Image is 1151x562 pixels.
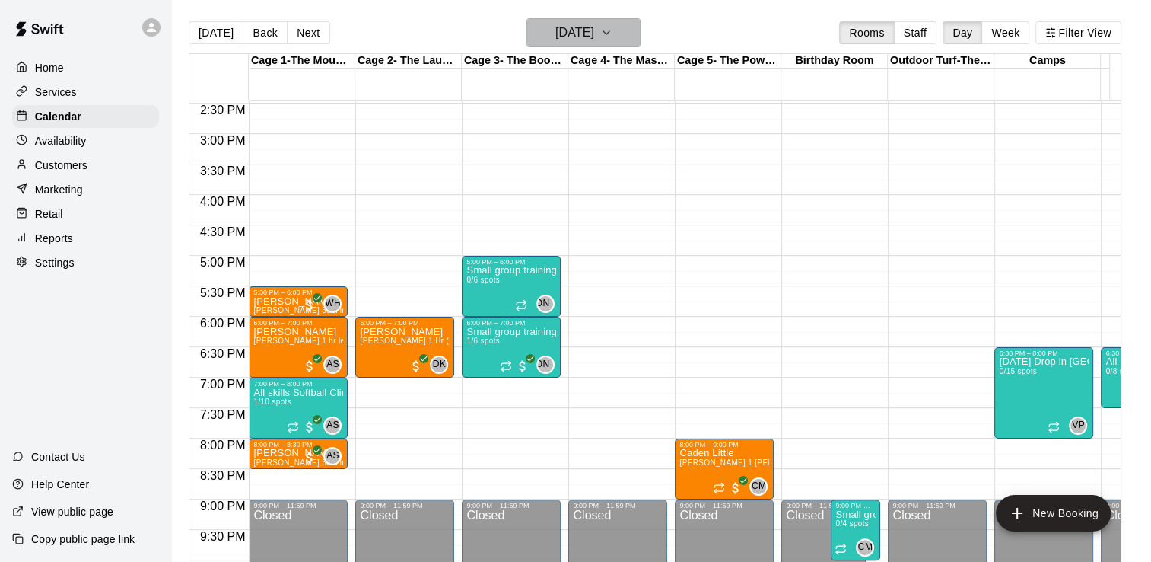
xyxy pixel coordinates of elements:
a: Reports [12,227,159,250]
button: Filter View [1035,21,1121,44]
div: 5:30 PM – 6:00 PM: Jacoby Carr [249,286,348,317]
button: Day [943,21,982,44]
p: View public page [31,504,113,519]
a: Availability [12,129,159,152]
span: [PERSON_NAME] [507,357,586,372]
span: 1/6 spots filled [466,337,500,345]
p: Customers [35,158,87,173]
div: 6:00 PM – 7:00 PM [253,319,343,327]
span: 9:00 PM [196,500,250,513]
div: 9:00 PM – 10:00 PM [835,502,876,509]
span: [PERSON_NAME] 1 [PERSON_NAME] (pitching, hitting, catching or fielding) [679,458,956,467]
button: add [996,495,1111,532]
span: 7:30 PM [196,408,250,421]
div: 8:00 PM – 8:30 PM [253,441,343,449]
span: Andy Schmid [329,417,342,435]
p: Reports [35,231,73,246]
div: 7:00 PM – 8:00 PM [253,380,343,388]
button: Next [287,21,329,44]
span: 5:00 PM [196,256,250,269]
div: Jeremy Almaguer [536,295,555,313]
div: Camps [994,54,1101,69]
span: Jeremy Almaguer [542,295,555,313]
div: 5:00 PM – 6:00 PM [466,258,556,266]
span: Andy Schmid [329,356,342,374]
span: 7:00 PM [196,378,250,391]
span: Dusten Knight [436,356,448,374]
div: 6:00 PM – 7:00 PM: Small group training w/Herm (10u-13u) [462,317,561,378]
p: Calendar [35,109,81,124]
p: Services [35,85,77,100]
span: Recurring event [287,421,299,433]
span: Andy Schmid [329,447,342,465]
div: Warren Hall [323,295,342,313]
p: Settings [35,255,75,270]
span: [PERSON_NAME] 30 min lesson (Softball, Baseball, Football) [253,458,477,467]
span: All customers have paid [728,481,743,496]
span: AS [326,418,339,433]
span: 0/8 spots filled [1105,367,1139,375]
div: Cage 2- The Launch Pad [355,54,462,69]
div: Home [12,56,159,79]
div: Andy Schmid [323,447,342,465]
span: Vault Performance [1075,417,1087,435]
p: Home [35,60,64,75]
span: All customers have paid [302,420,317,435]
div: 9:00 PM – 10:00 PM: Small group Baseball training w/Chad Massengale-4 players max [831,500,880,560]
div: 9:00 PM – 11:59 PM [253,502,343,509]
span: Chad Massengale [755,477,768,496]
a: Services [12,81,159,104]
div: Cage 1-The Mound Lab [249,54,355,69]
div: Settings [12,251,159,274]
div: 5:00 PM – 6:00 PM: Small group training w/Herm (7u-9u) [462,256,561,317]
a: Calendar [12,105,159,128]
span: Recurring event [1048,421,1060,433]
span: 8:30 PM [196,469,250,482]
div: 6:00 PM – 7:00 PM: Brodee Arnold [355,317,454,378]
div: 6:00 PM – 7:00 PM: Paxton Quent [249,317,348,378]
span: 0/6 spots filled [466,276,500,284]
span: 4:00 PM [196,195,250,208]
div: 9:00 PM – 11:59 PM [573,502,663,509]
div: 7:00 PM – 8:00 PM: All skills Softball Clinic [249,378,348,439]
span: 2:30 PM [196,104,250,117]
div: 9:00 PM – 11:59 PM [786,502,861,509]
p: Retail [35,206,63,222]
div: Vault Performance [1069,417,1087,435]
span: [PERSON_NAME] 1 Hr (pitching/hitting/or fielding lesson) [360,337,568,345]
span: 3:30 PM [196,164,250,177]
span: 5:30 PM [196,286,250,299]
span: Warren Hall [329,295,342,313]
div: Chad Massengale [749,477,768,496]
button: Back [243,21,288,44]
span: Recurring event [835,543,847,555]
div: Cage 4- The Mash Zone [568,54,675,69]
div: 6:30 PM – 8:00 PM: Tuesday Drop in Mash Lab 7:30-8:30pm $15 [994,347,1093,439]
p: Contact Us [31,449,85,465]
span: [PERSON_NAME] 1 hr lesson (Softball, Baseball, Football) [253,337,466,345]
a: Marketing [12,178,159,201]
span: Recurring event [515,299,527,311]
span: 0/4 spots filled [835,519,869,528]
span: Jeremy Almaguer [542,356,555,374]
a: Retail [12,203,159,225]
a: Customers [12,154,159,177]
span: All customers have paid [302,359,317,374]
span: 6:00 PM [196,317,250,330]
p: Help Center [31,477,89,492]
div: Andy Schmid [323,356,342,374]
div: 9:00 PM – 11:59 PM [892,502,982,509]
span: 6:30 PM [196,347,250,360]
div: 6:00 PM – 7:00 PM [360,319,450,327]
span: VP [1072,418,1085,433]
div: Cage 3- The Boom Box [462,54,568,69]
span: Recurring event [500,360,512,372]
span: All customers have paid [515,359,530,374]
span: DK [433,357,446,372]
h6: [DATE] [555,22,594,43]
